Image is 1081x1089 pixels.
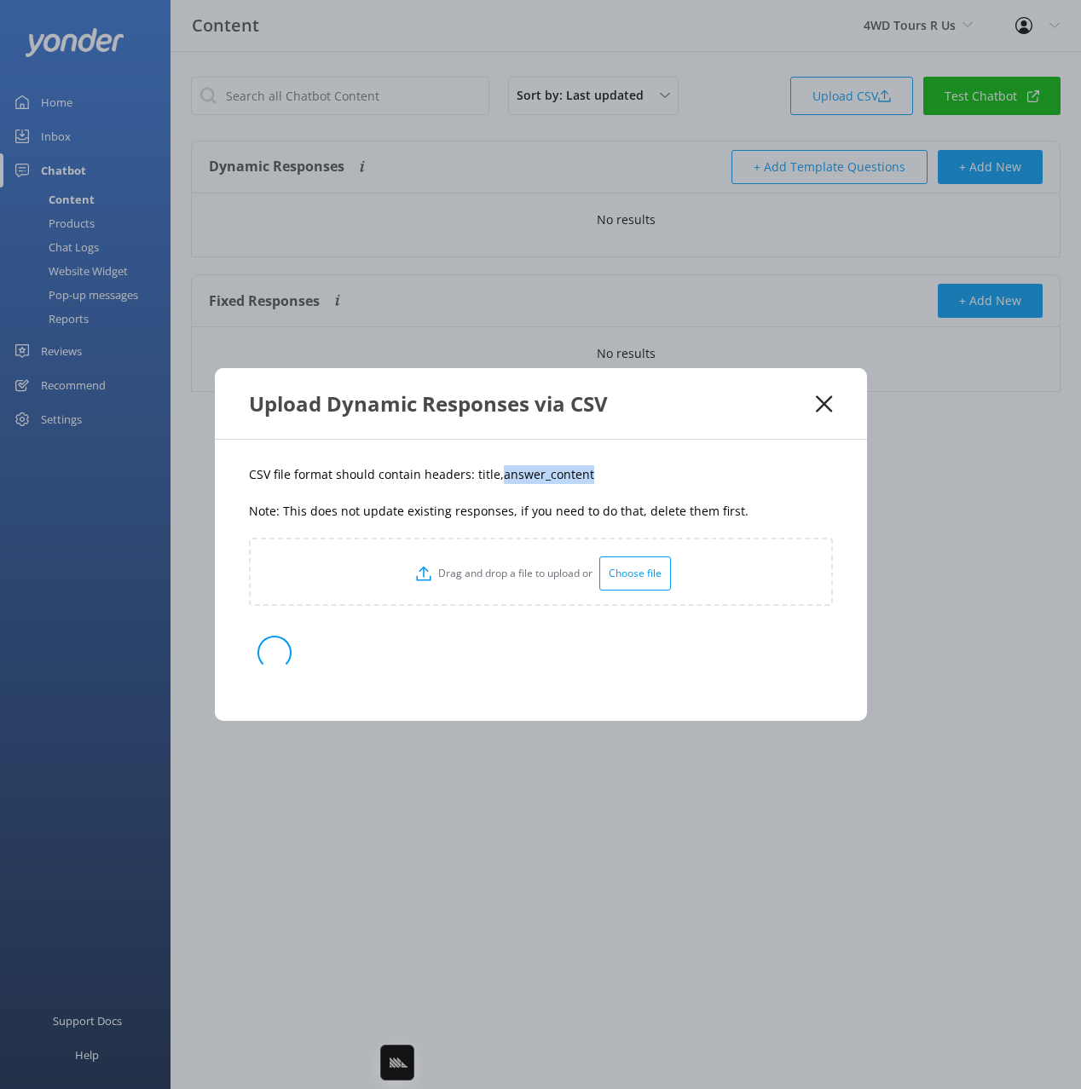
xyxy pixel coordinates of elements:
div: Choose file [599,556,671,591]
button: Close [816,395,832,412]
p: CSV file format should contain headers: title,answer_content [249,465,833,484]
p: Note: This does not update existing responses, if you need to do that, delete them first. [249,502,833,521]
div: Upload Dynamic Responses via CSV [249,389,817,418]
p: Drag and drop a file to upload or [431,565,599,581]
